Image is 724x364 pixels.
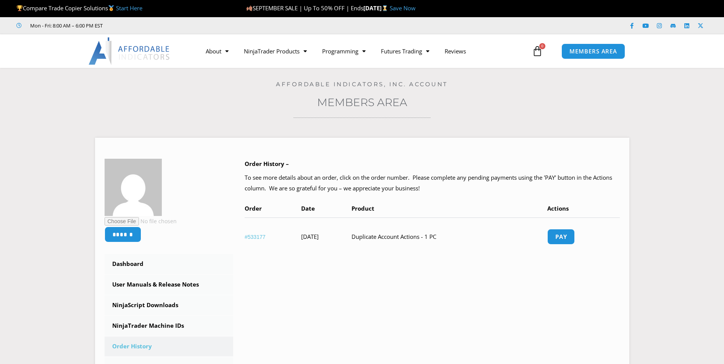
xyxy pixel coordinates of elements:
[547,229,575,245] a: Pay for order 533177
[301,233,319,240] time: [DATE]
[198,42,530,60] nav: Menu
[113,22,228,29] iframe: Customer reviews powered by Trustpilot
[521,40,554,62] a: 0
[108,5,114,11] img: 🥇
[547,205,569,212] span: Actions
[105,295,234,315] a: NinjaScript Downloads
[539,43,545,49] span: 0
[363,4,390,12] strong: [DATE]
[352,205,374,212] span: Product
[245,160,289,168] b: Order History –
[247,5,252,11] img: 🍂
[89,37,171,65] img: LogoAI | Affordable Indicators – NinjaTrader
[236,42,314,60] a: NinjaTrader Products
[105,159,162,216] img: 5bf2ea20db9f752674a9f6902c51d781841d11f9f519996ecacb989455cd57cc
[437,42,474,60] a: Reviews
[17,5,23,11] img: 🏆
[352,217,547,256] td: Duplicate Account Actions - 1 PC
[105,316,234,336] a: NinjaTrader Machine IDs
[245,234,266,240] a: View order number 533177
[105,337,234,356] a: Order History
[245,172,620,194] p: To see more details about an order, click on the order number. Please complete any pending paymen...
[373,42,437,60] a: Futures Trading
[569,48,617,54] span: MEMBERS AREA
[317,96,407,109] a: Members Area
[105,275,234,295] a: User Manuals & Release Notes
[105,254,234,274] a: Dashboard
[16,4,142,12] span: Compare Trade Copier Solutions
[561,43,625,59] a: MEMBERS AREA
[390,4,416,12] a: Save Now
[314,42,373,60] a: Programming
[198,42,236,60] a: About
[245,205,262,212] span: Order
[116,4,142,12] a: Start Here
[28,21,103,30] span: Mon - Fri: 8:00 AM – 6:00 PM EST
[276,81,448,88] a: Affordable Indicators, Inc. Account
[301,205,315,212] span: Date
[382,5,388,11] img: ⌛
[246,4,363,12] span: SEPTEMBER SALE | Up To 50% OFF | Ends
